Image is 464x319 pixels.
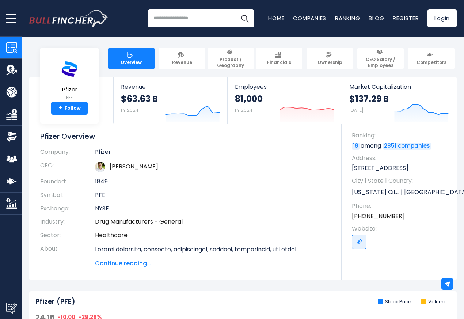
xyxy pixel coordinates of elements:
span: Website: [352,225,449,233]
small: [DATE] [349,107,363,113]
small: FY 2024 [235,107,252,113]
th: Company: [40,148,95,159]
a: Go to link [352,235,366,249]
li: Volume [421,299,447,305]
span: Ranking: [352,132,449,140]
a: Pfizer PFE [56,56,83,102]
th: Sector: [40,229,95,242]
a: [PHONE_NUMBER] [352,212,405,220]
img: Bullfincher logo [29,10,108,27]
span: Employees [235,83,334,90]
th: CEO: [40,159,95,175]
a: +Follow [51,102,88,115]
a: Product / Geography [208,48,254,69]
span: Competitors [417,60,446,65]
td: Pfizer [95,148,331,159]
strong: + [58,105,62,111]
h1: Pfizer Overview [40,132,331,141]
strong: $137.29 B [349,93,389,105]
td: NYSE [95,202,331,216]
a: Revenue [159,48,205,69]
a: Revenue $63.63 B FY 2024 [114,77,227,124]
a: Competitors [408,48,455,69]
span: Revenue [121,83,220,90]
span: Phone: [352,202,449,210]
th: Founded: [40,175,95,189]
th: About [40,242,95,268]
button: Search [236,9,254,27]
span: Continue reading... [95,259,331,268]
td: PFE [95,189,331,202]
span: Address: [352,154,449,162]
a: Ranking [335,14,360,22]
a: Market Capitalization $137.29 B [DATE] [342,77,456,124]
a: 2851 companies [383,143,431,150]
span: Pfizer [57,87,82,93]
img: albert-bourla.jpg [95,162,105,172]
a: Companies [293,14,326,22]
span: City | State | Country: [352,177,449,185]
span: Overview [121,60,142,65]
a: Healthcare [95,231,128,239]
img: Ownership [6,131,17,142]
a: ceo [110,162,158,171]
p: among [352,142,449,150]
small: FY 2024 [121,107,138,113]
a: Ownership [307,48,353,69]
a: Home [268,14,284,22]
td: 1849 [95,175,331,189]
a: CEO Salary / Employees [357,48,404,69]
span: Product / Geography [211,57,251,68]
a: Employees 81,000 FY 2024 [228,77,341,124]
li: Stock Price [378,299,411,305]
span: CEO Salary / Employees [361,57,400,68]
span: Ownership [317,60,342,65]
span: Revenue [172,60,192,65]
th: Symbol: [40,189,95,202]
p: [US_STATE] Cit... | [GEOGRAPHIC_DATA] | US [352,187,449,198]
a: Drug Manufacturers - General [95,217,183,226]
th: Industry: [40,215,95,229]
a: Blog [369,14,384,22]
a: Login [427,9,457,27]
strong: 81,000 [235,93,263,105]
a: Overview [108,48,155,69]
small: PFE [57,94,82,101]
a: Register [393,14,419,22]
span: Financials [267,60,291,65]
span: Market Capitalization [349,83,449,90]
p: [STREET_ADDRESS] [352,164,449,172]
h2: Pfizer (PFE) [35,297,75,307]
a: Financials [256,48,303,69]
th: Exchange: [40,202,95,216]
strong: $63.63 B [121,93,158,105]
a: Go to homepage [29,10,108,27]
a: 18 [352,143,360,150]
